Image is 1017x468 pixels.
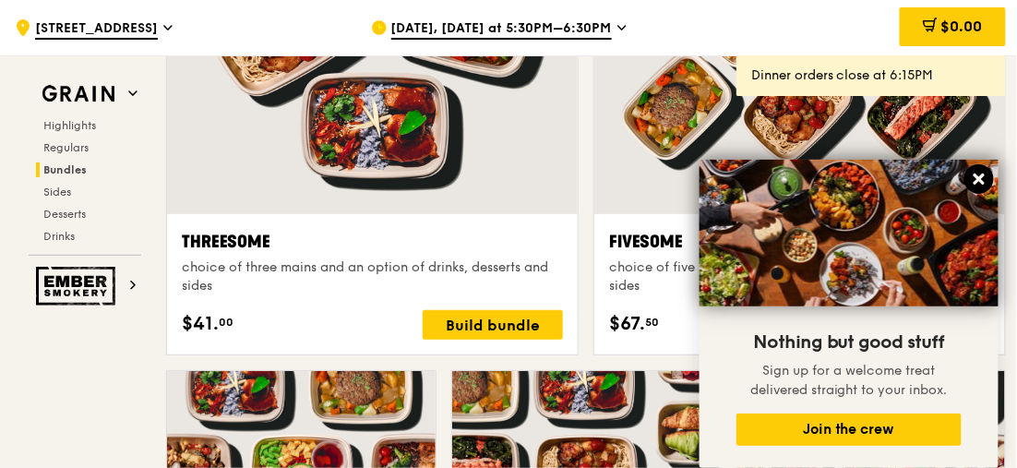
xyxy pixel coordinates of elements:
span: Nothing but good stuff [753,331,945,354]
span: [STREET_ADDRESS] [35,19,158,40]
span: Desserts [43,208,86,221]
span: Sign up for a welcome treat delivered straight to your inbox. [750,363,948,398]
span: Regulars [43,141,89,154]
span: Sides [43,186,71,198]
span: Drinks [43,230,75,243]
span: $67. [609,310,645,338]
span: 50 [645,315,659,330]
span: 00 [219,315,233,330]
div: Dinner orders close at 6:15PM [751,66,991,85]
button: Join the crew [736,414,962,446]
div: choice of three mains and an option of drinks, desserts and sides [182,258,563,295]
span: $41. [182,310,219,338]
div: Build bundle [423,310,563,340]
span: Highlights [43,119,96,132]
div: Fivesome [609,229,990,255]
span: Bundles [43,163,87,176]
span: [DATE], [DATE] at 5:30PM–6:30PM [391,19,612,40]
div: choice of five mains and an option of drinks, desserts and sides [609,258,990,295]
img: DSC07876-Edit02-Large.jpeg [700,160,999,306]
button: Close [964,164,994,194]
img: Ember Smokery web logo [36,267,121,306]
img: Grain web logo [36,78,121,111]
span: $0.00 [941,18,983,35]
div: Threesome [182,229,563,255]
